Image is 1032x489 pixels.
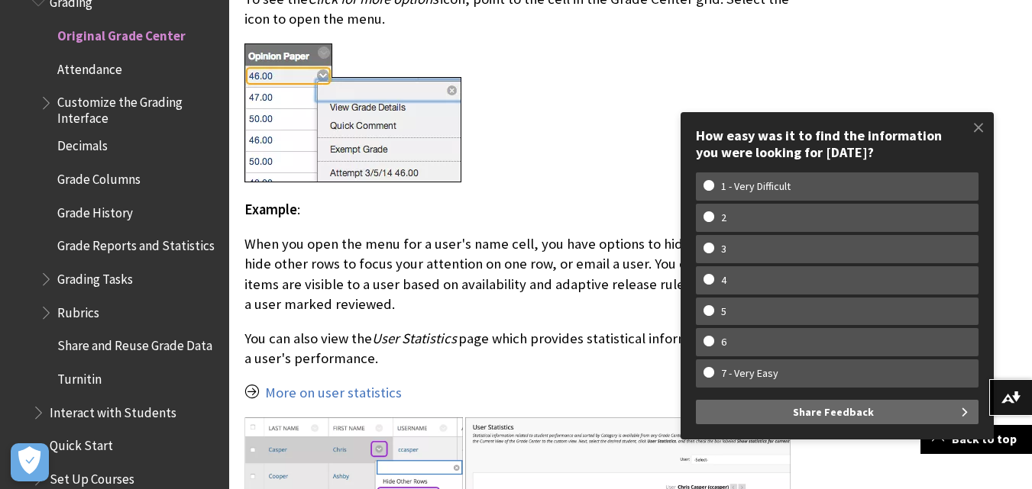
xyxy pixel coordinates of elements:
button: Share Feedback [696,400,979,424]
span: Grade Columns [57,166,141,187]
w-span: 5 [704,305,744,318]
w-span: 2 [704,211,744,224]
span: Customize the Grading Interface [57,90,218,126]
w-span: 1 - Very Difficult [704,180,808,193]
span: Interact with Students [50,400,176,420]
span: Original Grade Center [57,23,186,43]
span: Grade History [57,200,133,220]
span: Example [244,201,297,218]
span: Decimals [57,134,108,154]
div: How easy was it to find the information you were looking for [DATE]? [696,127,979,160]
w-span: 6 [704,336,744,349]
span: Attendance [57,56,122,77]
p: You can also view the page which provides statistical information related to a user's performance. [244,329,791,368]
span: Turnitin [57,366,102,387]
span: Quick Start [50,433,113,454]
span: Grade Reports and Statistics [57,233,215,254]
a: Back to top [920,425,1032,453]
span: Set Up Courses [50,466,134,487]
span: User Statistics [372,330,457,347]
a: More on user statistics [265,384,402,402]
w-span: 7 - Very Easy [704,367,796,380]
span: Share Feedback [793,400,874,424]
button: Open Preferences [11,443,49,481]
span: Rubrics [57,300,99,320]
w-span: 4 [704,274,744,287]
span: Share and Reuse Grade Data [57,333,212,354]
p: When you open the menu for a user's name cell, you have options to hide a user's row, hide other ... [244,234,791,314]
w-span: 3 [704,243,744,256]
span: Grading Tasks [57,266,133,287]
p: : [244,200,791,220]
